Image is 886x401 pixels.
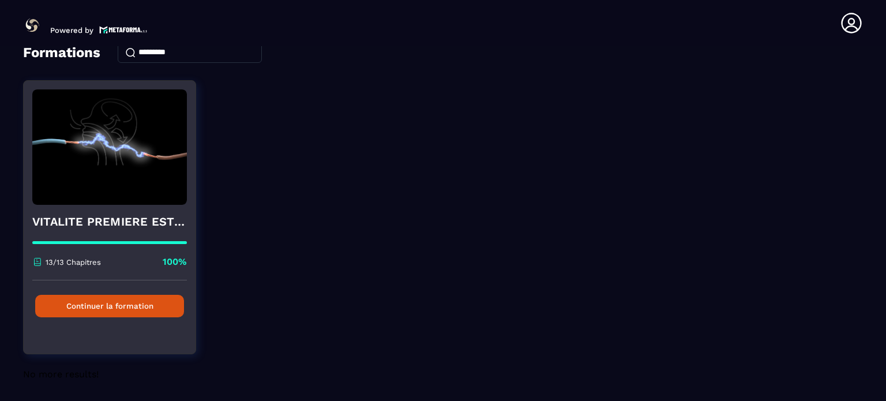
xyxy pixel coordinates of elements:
img: logo-branding [23,16,42,35]
p: 100% [163,256,187,268]
p: 13/13 Chapitres [46,258,101,267]
img: logo [99,25,148,35]
h4: VITALITE PREMIERE ESTRELLA [32,213,187,230]
a: formation-backgroundVITALITE PREMIERE ESTRELLA13/13 Chapitres100%Continuer la formation [23,80,211,369]
span: No more results! [23,369,99,380]
button: Continuer la formation [35,295,184,317]
h4: Formations [23,44,100,61]
img: formation-background [32,89,187,205]
p: Powered by [50,26,93,35]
